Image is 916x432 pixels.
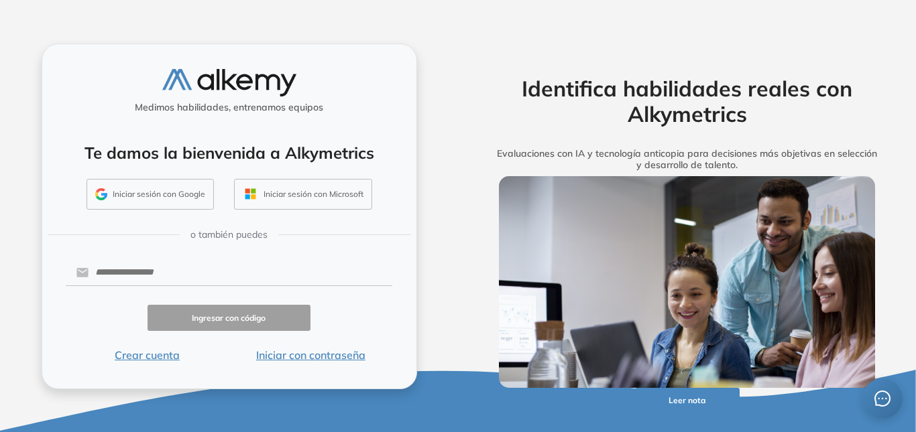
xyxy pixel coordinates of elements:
[635,388,740,414] button: Leer nota
[148,305,311,331] button: Ingresar con código
[190,228,268,242] span: o también puedes
[234,179,372,210] button: Iniciar sesión con Microsoft
[95,188,107,200] img: GMAIL_ICON
[162,69,296,96] img: logo-alkemy
[874,390,891,407] span: message
[87,179,214,210] button: Iniciar sesión con Google
[478,76,897,127] h2: Identifica habilidades reales con Alkymetrics
[243,186,258,202] img: OUTLOOK_ICON
[60,143,399,163] h4: Te damos la bienvenida a Alkymetrics
[66,347,229,363] button: Crear cuenta
[229,347,392,363] button: Iniciar con contraseña
[478,148,897,171] h5: Evaluaciones con IA y tecnología anticopia para decisiones más objetivas en selección y desarroll...
[499,176,876,388] img: img-more-info
[48,102,411,113] h5: Medimos habilidades, entrenamos equipos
